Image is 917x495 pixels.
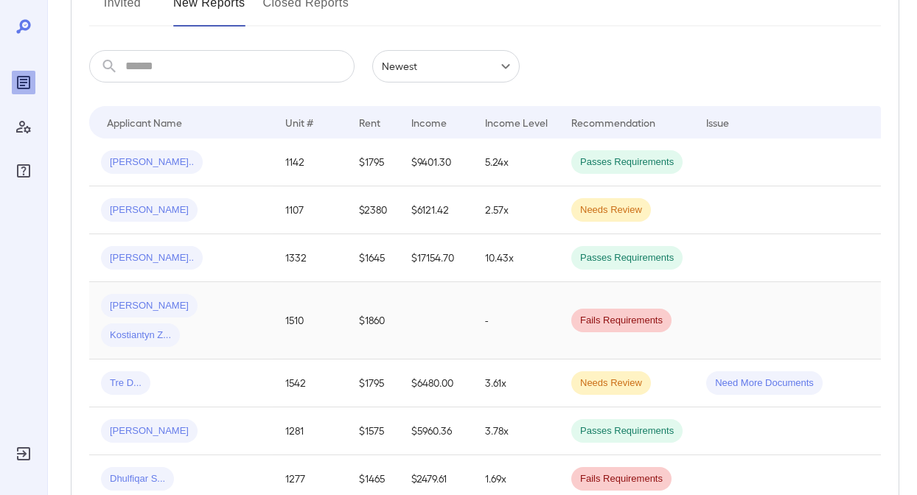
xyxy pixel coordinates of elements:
td: 5.24x [473,138,559,186]
td: $1575 [347,407,400,455]
span: [PERSON_NAME] [101,424,198,438]
div: Newest [372,50,520,82]
span: [PERSON_NAME].. [101,251,203,265]
span: Tre D... [101,376,150,390]
td: 2.57x [473,186,559,234]
div: Issue [706,113,730,131]
div: Unit # [285,113,313,131]
td: 1332 [273,234,347,282]
td: 3.78x [473,407,559,455]
div: Recommendation [571,113,655,131]
span: Needs Review [571,376,651,390]
span: Fails Requirements [571,314,672,328]
span: Passes Requirements [571,251,683,265]
td: 3.61x [473,359,559,407]
div: Income Level [485,113,548,131]
td: $6121.42 [400,186,473,234]
td: - [473,282,559,359]
div: Income [411,113,447,131]
span: Passes Requirements [571,155,683,169]
td: 10.43x [473,234,559,282]
td: $17154.70 [400,234,473,282]
span: Needs Review [571,203,651,217]
span: Fails Requirements [571,472,672,486]
td: $9401.30 [400,138,473,186]
span: Need More Documents [706,376,823,390]
span: Dhulfiqar S... [101,472,174,486]
td: $1795 [347,138,400,186]
div: Reports [12,71,35,94]
div: Manage Users [12,115,35,138]
td: 1281 [273,407,347,455]
div: FAQ [12,159,35,183]
td: 1107 [273,186,347,234]
td: 1142 [273,138,347,186]
td: 1542 [273,359,347,407]
div: Applicant Name [107,113,182,131]
td: $2380 [347,186,400,234]
td: $1860 [347,282,400,359]
span: Kostiantyn Z... [101,329,180,343]
td: $5960.36 [400,407,473,455]
td: $1645 [347,234,400,282]
div: Log Out [12,442,35,466]
td: 1510 [273,282,347,359]
span: [PERSON_NAME] [101,203,198,217]
td: $1795 [347,359,400,407]
td: $6480.00 [400,359,473,407]
span: [PERSON_NAME].. [101,155,203,169]
span: Passes Requirements [571,424,683,438]
div: Rent [359,113,383,131]
span: [PERSON_NAME] [101,299,198,313]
